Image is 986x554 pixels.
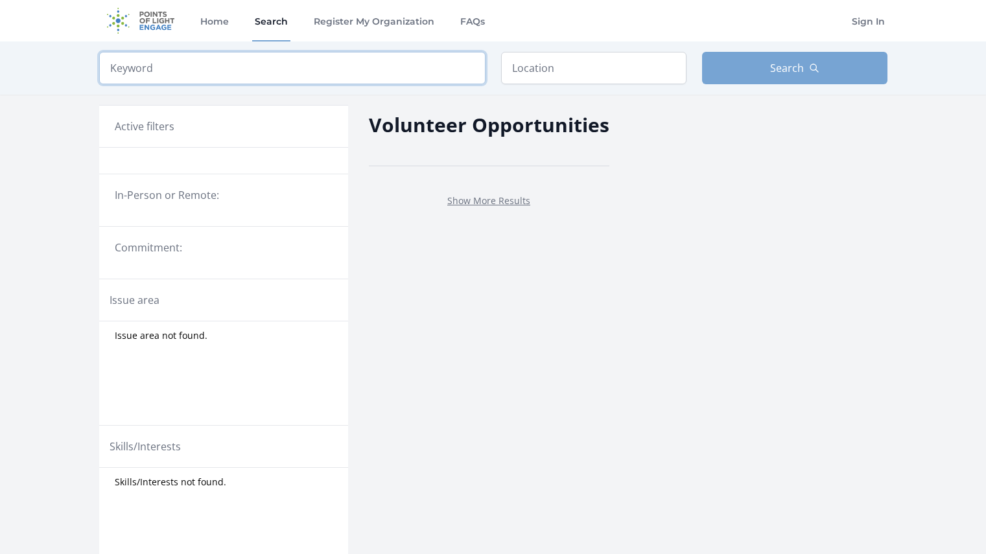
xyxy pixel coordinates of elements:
legend: Skills/Interests [110,439,181,454]
legend: Issue area [110,292,159,308]
a: Show More Results [447,194,530,207]
span: Search [770,60,804,76]
button: Search [702,52,887,84]
h2: Volunteer Opportunities [369,110,609,139]
span: Skills/Interests not found. [115,476,226,489]
h3: Active filters [115,119,174,134]
legend: Commitment: [115,240,333,255]
legend: In-Person or Remote: [115,187,333,203]
input: Location [501,52,687,84]
span: Issue area not found. [115,329,207,342]
input: Keyword [99,52,486,84]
